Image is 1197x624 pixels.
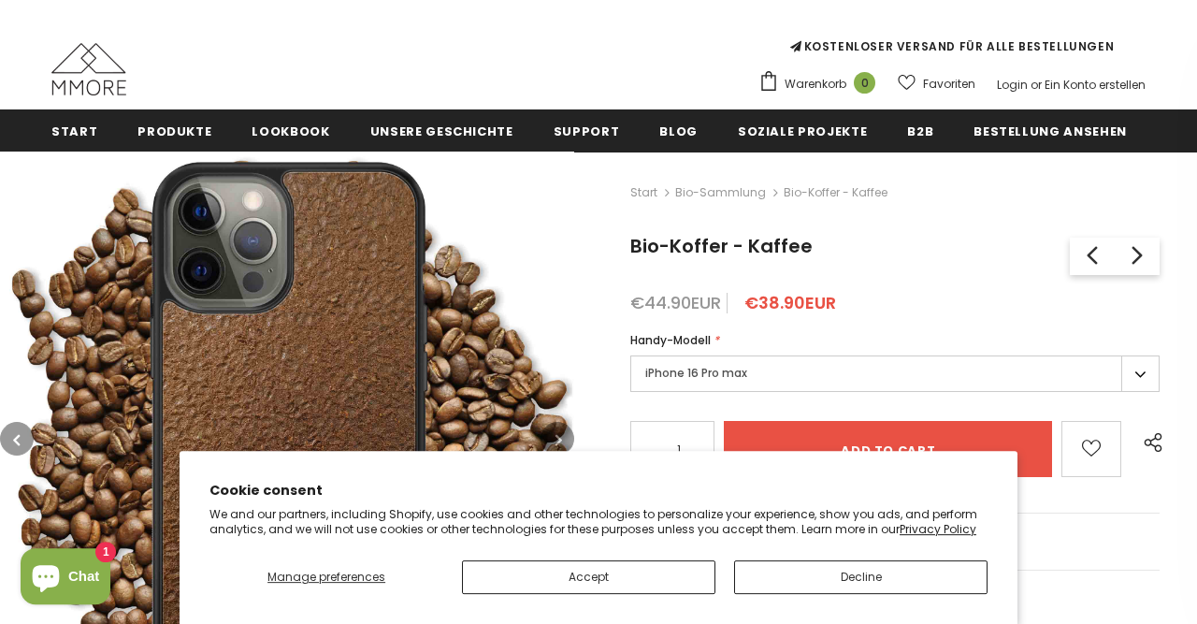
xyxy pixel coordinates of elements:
a: Blog [659,109,698,152]
a: Soziale Projekte [738,109,867,152]
span: Warenkorb [785,75,846,94]
img: MMORE Cases [51,43,126,95]
span: B2B [907,123,933,140]
span: Soziale Projekte [738,123,867,140]
span: Bestellung ansehen [973,123,1127,140]
a: B2B [907,109,933,152]
span: €38.90EUR [744,291,836,314]
span: Produkte [137,123,211,140]
span: Unsere Geschichte [370,123,513,140]
a: Privacy Policy [900,521,976,537]
a: Start [630,181,657,204]
span: Support [554,123,620,140]
a: Bio-Sammlung [675,184,766,200]
span: Lookbook [252,123,329,140]
a: Login [997,77,1028,93]
a: Ein Konto erstellen [1045,77,1146,93]
span: 0 [854,72,875,94]
span: Favoriten [923,75,975,94]
input: Add to cart [724,421,1052,477]
span: €44.90EUR [630,291,721,314]
a: Support [554,109,620,152]
a: Produkte [137,109,211,152]
inbox-online-store-chat: Shopify online store chat [15,548,116,609]
a: Unsere Geschichte [370,109,513,152]
span: Handy-Modell [630,332,711,348]
span: Start [51,123,97,140]
a: Start [51,109,97,152]
label: iPhone 16 Pro max [630,356,1160,392]
span: Bio-Koffer - Kaffee [630,233,813,259]
button: Accept [462,560,715,594]
h2: Cookie consent [209,481,988,501]
a: Bestellung ansehen [973,109,1127,152]
a: Lookbook [252,109,329,152]
span: Manage preferences [267,569,385,585]
button: Decline [734,560,988,594]
a: Favoriten [898,67,975,100]
a: Warenkorb 0 [758,70,885,98]
p: We and our partners, including Shopify, use cookies and other technologies to personalize your ex... [209,507,988,536]
button: Manage preferences [209,560,443,594]
span: Bio-Koffer - Kaffee [784,181,887,204]
span: or [1031,77,1042,93]
span: Blog [659,123,698,140]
